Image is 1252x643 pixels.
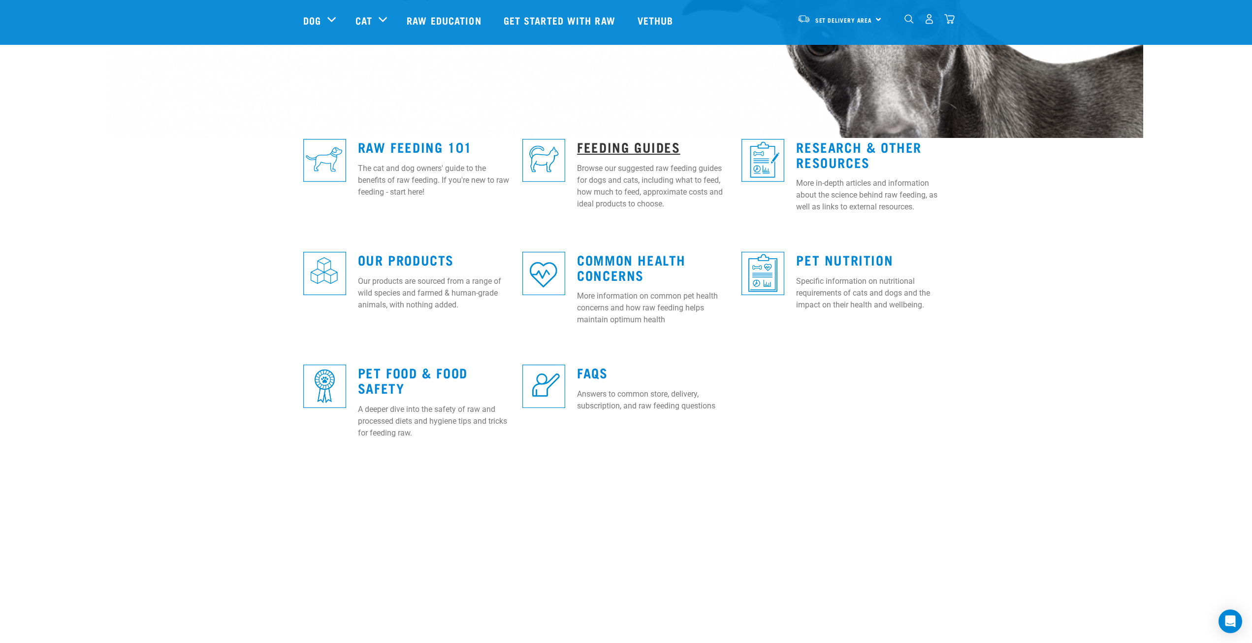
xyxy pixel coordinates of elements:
[522,139,565,182] img: re-icons-cat2-sq-blue.png
[577,256,686,278] a: Common Health Concerns
[796,275,949,311] p: Specific information on nutritional requirements of cats and dogs and the impact on their health ...
[358,143,472,150] a: Raw Feeding 101
[796,177,949,213] p: More in-depth articles and information about the science behind raw feeding, as well as links to ...
[522,365,565,407] img: re-icons-faq-sq-blue.png
[355,13,372,28] a: Cat
[303,13,321,28] a: Dog
[796,143,922,166] a: Research & Other Resources
[741,139,784,182] img: re-icons-healthcheck1-sq-blue.png
[944,14,955,24] img: home-icon@2x.png
[577,290,730,326] p: More information on common pet health concerns and how raw feeding helps maintain optimum health
[522,252,565,295] img: re-icons-heart-sq-blue.png
[797,14,810,23] img: van-moving.png
[577,388,730,412] p: Answers to common store, delivery, subscription, and raw feeding questions
[397,0,493,40] a: Raw Education
[303,139,346,182] img: re-icons-dog3-sq-blue.png
[904,14,914,24] img: home-icon-1@2x.png
[1219,609,1242,633] div: Open Intercom Messenger
[577,143,680,150] a: Feeding Guides
[924,14,934,24] img: user.png
[796,256,893,263] a: Pet Nutrition
[358,256,454,263] a: Our Products
[358,369,468,391] a: Pet Food & Food Safety
[741,252,784,295] img: re-icons-healthcheck3-sq-blue.png
[628,0,686,40] a: Vethub
[577,369,608,376] a: FAQs
[358,275,511,311] p: Our products are sourced from a range of wild species and farmed & human-grade animals, with noth...
[815,18,872,22] span: Set Delivery Area
[358,404,511,439] p: A deeper dive into the safety of raw and processed diets and hygiene tips and tricks for feeding ...
[358,163,511,198] p: The cat and dog owners' guide to the benefits of raw feeding. If you're new to raw feeding - star...
[577,163,730,210] p: Browse our suggested raw feeding guides for dogs and cats, including what to feed, how much to fe...
[494,0,628,40] a: Get started with Raw
[303,365,346,407] img: re-icons-rosette-sq-blue.png
[303,252,346,295] img: re-icons-cubes2-sq-blue.png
